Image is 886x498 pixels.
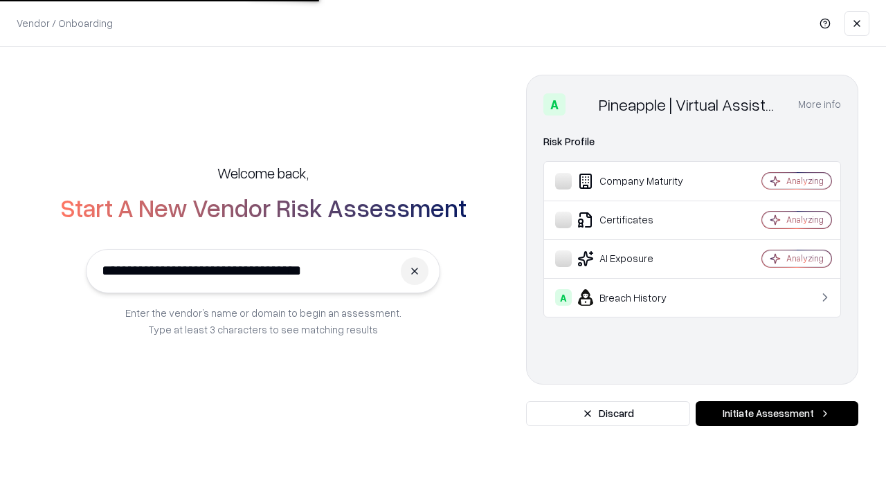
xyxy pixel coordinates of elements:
[555,289,572,306] div: A
[543,133,841,150] div: Risk Profile
[798,92,841,117] button: More info
[543,93,566,116] div: A
[555,173,721,190] div: Company Maturity
[17,16,113,30] p: Vendor / Onboarding
[599,93,781,116] div: Pineapple | Virtual Assistant Agency
[60,194,467,221] h2: Start A New Vendor Risk Assessment
[526,401,690,426] button: Discard
[786,175,824,187] div: Analyzing
[217,163,309,183] h5: Welcome back,
[786,252,824,264] div: Analyzing
[571,93,593,116] img: Pineapple | Virtual Assistant Agency
[125,304,401,338] p: Enter the vendor’s name or domain to begin an assessment. Type at least 3 characters to see match...
[555,289,721,306] div: Breach History
[696,401,858,426] button: Initiate Assessment
[786,214,824,225] div: Analyzing
[555,212,721,228] div: Certificates
[555,250,721,267] div: AI Exposure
